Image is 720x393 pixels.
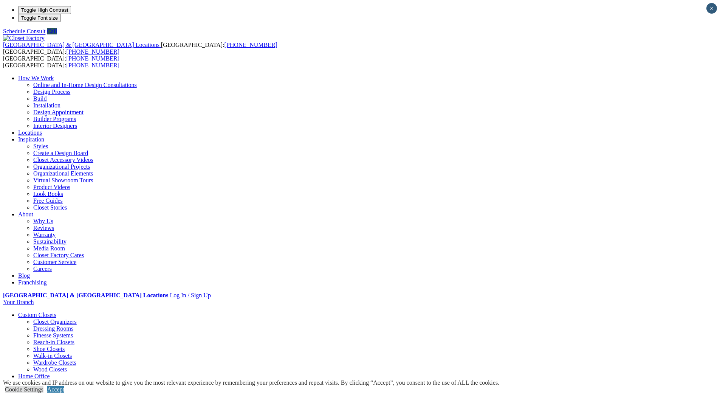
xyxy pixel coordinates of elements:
[33,238,67,245] a: Sustainability
[18,136,44,143] a: Inspiration
[3,42,277,55] span: [GEOGRAPHIC_DATA]: [GEOGRAPHIC_DATA]:
[33,143,48,149] a: Styles
[33,163,90,170] a: Organizational Projects
[18,14,61,22] button: Toggle Font size
[706,3,717,14] button: Close
[33,184,70,190] a: Product Videos
[33,252,84,258] a: Closet Factory Cares
[33,218,53,224] a: Why Us
[3,35,45,42] img: Closet Factory
[18,75,54,81] a: How We Work
[5,386,43,393] a: Cookie Settings
[18,129,42,136] a: Locations
[18,211,33,217] a: About
[21,15,58,21] span: Toggle Font size
[18,279,47,286] a: Franchising
[33,197,63,204] a: Free Guides
[3,28,45,34] a: Schedule Consult
[33,191,63,197] a: Look Books
[33,259,76,265] a: Customer Service
[33,109,84,115] a: Design Appointment
[18,6,71,14] button: Toggle High Contrast
[33,332,73,339] a: Finesse Systems
[33,231,56,238] a: Warranty
[18,272,30,279] a: Blog
[3,42,161,48] a: [GEOGRAPHIC_DATA] & [GEOGRAPHIC_DATA] Locations
[33,177,93,183] a: Virtual Showroom Tours
[47,386,64,393] a: Accept
[3,292,168,298] a: [GEOGRAPHIC_DATA] & [GEOGRAPHIC_DATA] Locations
[33,353,72,359] a: Walk-in Closets
[33,359,76,366] a: Wardrobe Closets
[33,339,74,345] a: Reach-in Closets
[33,95,47,102] a: Build
[18,312,56,318] a: Custom Closets
[33,157,93,163] a: Closet Accessory Videos
[33,366,67,373] a: Wood Closets
[18,373,50,379] a: Home Office
[67,62,119,68] a: [PHONE_NUMBER]
[3,42,159,48] span: [GEOGRAPHIC_DATA] & [GEOGRAPHIC_DATA] Locations
[33,204,67,211] a: Closet Stories
[33,123,77,129] a: Interior Designers
[33,150,88,156] a: Create a Design Board
[3,55,119,68] span: [GEOGRAPHIC_DATA]: [GEOGRAPHIC_DATA]:
[33,116,76,122] a: Builder Programs
[33,245,65,252] a: Media Room
[3,299,34,305] a: Your Branch
[47,28,57,34] a: Call
[67,55,119,62] a: [PHONE_NUMBER]
[21,7,68,13] span: Toggle High Contrast
[170,292,211,298] a: Log In / Sign Up
[33,325,73,332] a: Dressing Rooms
[33,266,52,272] a: Careers
[33,170,93,177] a: Organizational Elements
[33,318,77,325] a: Closet Organizers
[33,225,54,231] a: Reviews
[33,102,60,109] a: Installation
[33,82,137,88] a: Online and In-Home Design Consultations
[33,346,65,352] a: Shoe Closets
[3,379,499,386] div: We use cookies and IP address on our website to give you the most relevant experience by remember...
[224,42,277,48] a: [PHONE_NUMBER]
[67,48,119,55] a: [PHONE_NUMBER]
[33,89,70,95] a: Design Process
